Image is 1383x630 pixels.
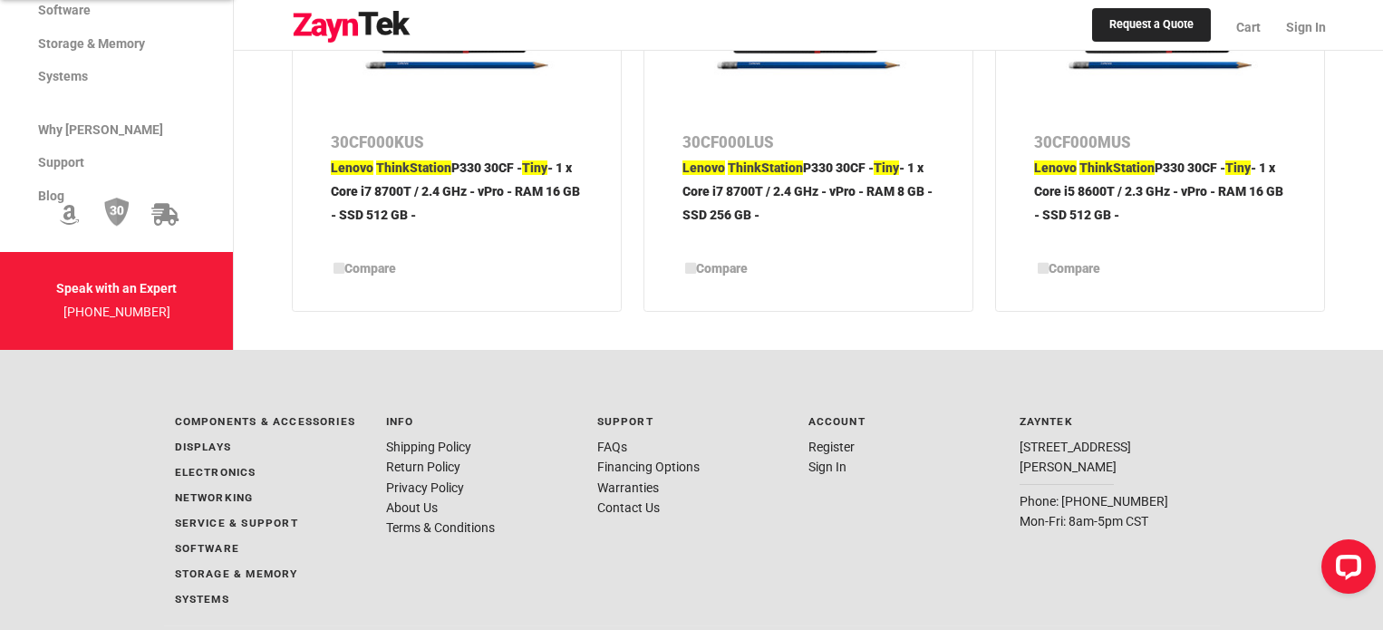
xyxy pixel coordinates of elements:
[386,440,471,454] a: Shipping Policy
[386,500,438,515] a: About Us
[682,129,934,157] p: 30CF000LUS
[597,500,660,515] a: Contact Us
[331,157,583,246] p: P330 30CF - - 1 x Core i7 8700T / 2.4 GHz - vPro - RAM 16 GB - SSD 512 GB -
[175,517,298,529] a: Service & Support
[331,129,583,157] p: 30CF000KUS
[808,440,855,454] a: Register
[175,466,256,479] a: Electronics
[331,129,583,246] a: 30CF000KUSLenovo ThinkStationP330 30CF -Tiny- 1 x Core i7 8700T / 2.4 GHz - vPro - RAM 16 GB - SS...
[331,160,373,175] span: Lenovo
[175,542,240,555] a: Software
[808,460,846,474] a: Sign In
[696,261,748,276] span: Compare
[1079,160,1155,175] span: ThinkStation
[38,155,84,170] span: Support
[38,35,145,50] span: Storage & Memory
[175,491,254,504] a: Networking
[38,188,64,202] span: Blog
[1034,129,1286,246] a: 30CF000MUSLenovo ThinkStationP330 30CF -Tiny- 1 x Core i5 8600T / 2.3 GHz - vPro - RAM 16 GB - SS...
[874,160,899,175] span: Tiny
[1223,5,1273,50] a: Cart
[386,480,464,495] a: Privacy Policy
[597,412,787,431] p: Support
[63,305,170,319] a: [PHONE_NUMBER]
[808,412,998,431] p: Account
[597,480,659,495] a: Warranties
[1020,494,1168,509] a: Phone: [PHONE_NUMBER]
[1236,20,1261,34] span: Cart
[597,460,700,474] a: Financing Options
[1273,5,1326,50] a: Sign In
[1034,157,1286,246] p: P330 30CF - - 1 x Core i5 8600T / 2.3 GHz - vPro - RAM 16 GB - SSD 512 GB -
[386,412,575,431] p: Info
[386,520,495,535] a: Terms & Conditions
[1020,412,1209,431] p: ZaynTek
[104,197,130,228] img: 30 Day Return Policy
[344,261,396,276] span: Compare
[682,157,934,246] p: P330 30CF - - 1 x Core i7 8700T / 2.4 GHz - vPro - RAM 8 GB - SSD 256 GB -
[175,567,298,580] a: Storage & Memory
[175,441,232,453] a: Displays
[386,460,460,474] a: Return Policy
[175,593,229,606] a: Systems
[1034,129,1286,157] p: 30CF000MUS
[1307,532,1383,608] iframe: LiveChat chat widget
[682,160,725,175] span: Lenovo
[522,160,547,175] span: Tiny
[376,160,451,175] span: ThinkStation
[1092,8,1211,43] a: Request a Quote
[38,69,88,83] span: Systems
[56,281,177,296] strong: Speak with an Expert
[38,122,163,137] span: Why [PERSON_NAME]
[38,3,91,17] span: Software
[728,160,803,175] span: ThinkStation
[292,11,411,44] img: logo
[1225,160,1251,175] span: Tiny
[175,415,356,428] a: Components & Accessories
[1034,160,1077,175] span: Lenovo
[1049,261,1100,276] span: Compare
[682,129,934,246] a: 30CF000LUSLenovo ThinkStationP330 30CF -Tiny- 1 x Core i7 8700T / 2.4 GHz - vPro - RAM 8 GB - SSD...
[597,440,627,454] a: FAQs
